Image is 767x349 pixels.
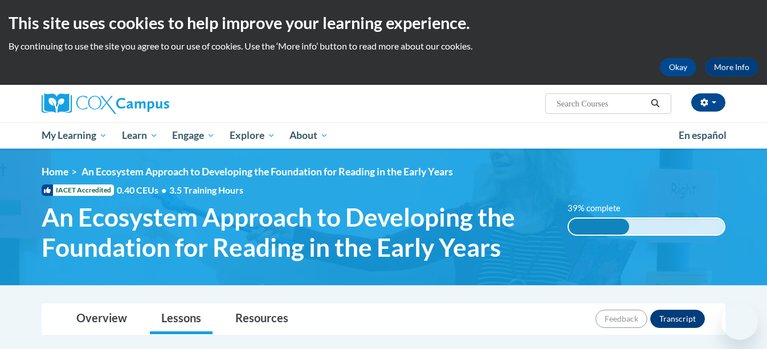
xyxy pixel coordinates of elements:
[25,122,742,149] div: Main menu
[117,184,169,196] span: 0.40 CEUs
[42,166,68,178] a: Home
[65,304,138,334] a: Overview
[165,122,222,149] a: Engage
[647,97,664,110] button: Search
[115,122,165,149] a: Learn
[230,129,275,142] span: Explore
[122,129,158,142] span: Learn
[222,122,283,149] a: Explore
[34,122,115,149] a: My Learning
[150,304,213,334] a: Lessons
[81,166,453,178] span: An Ecosystem Approach to Developing the Foundation for Reading in the Early Years
[172,129,215,142] span: Engage
[650,310,705,328] button: Transcript
[9,40,758,52] p: By continuing to use the site you agree to our use of cookies. Use the ‘More info’ button to read...
[42,93,169,114] img: Cox Campus
[9,11,758,34] h2: This site uses cookies to help improve your learning experience.
[671,124,734,147] a: En español
[42,93,258,114] a: Cox Campus
[679,129,727,141] span: En español
[568,202,633,215] label: 39% complete
[42,129,107,142] span: My Learning
[42,184,114,196] span: IACET Accredited
[569,219,630,235] div: 39% complete
[224,304,300,334] a: Resources
[289,129,328,142] span: About
[42,202,550,262] span: An Ecosystem Approach to Developing the Foundation for Reading in the Early Years
[721,303,758,340] iframe: Button to launch messaging window
[283,122,336,149] a: About
[556,97,647,110] input: Search Courses
[660,58,696,76] button: Okay
[161,184,166,195] span: •
[169,184,243,195] span: 3.5 Training Hours
[595,310,647,328] button: Feedback
[705,58,758,76] a: More Info
[691,93,725,112] button: Account Settings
